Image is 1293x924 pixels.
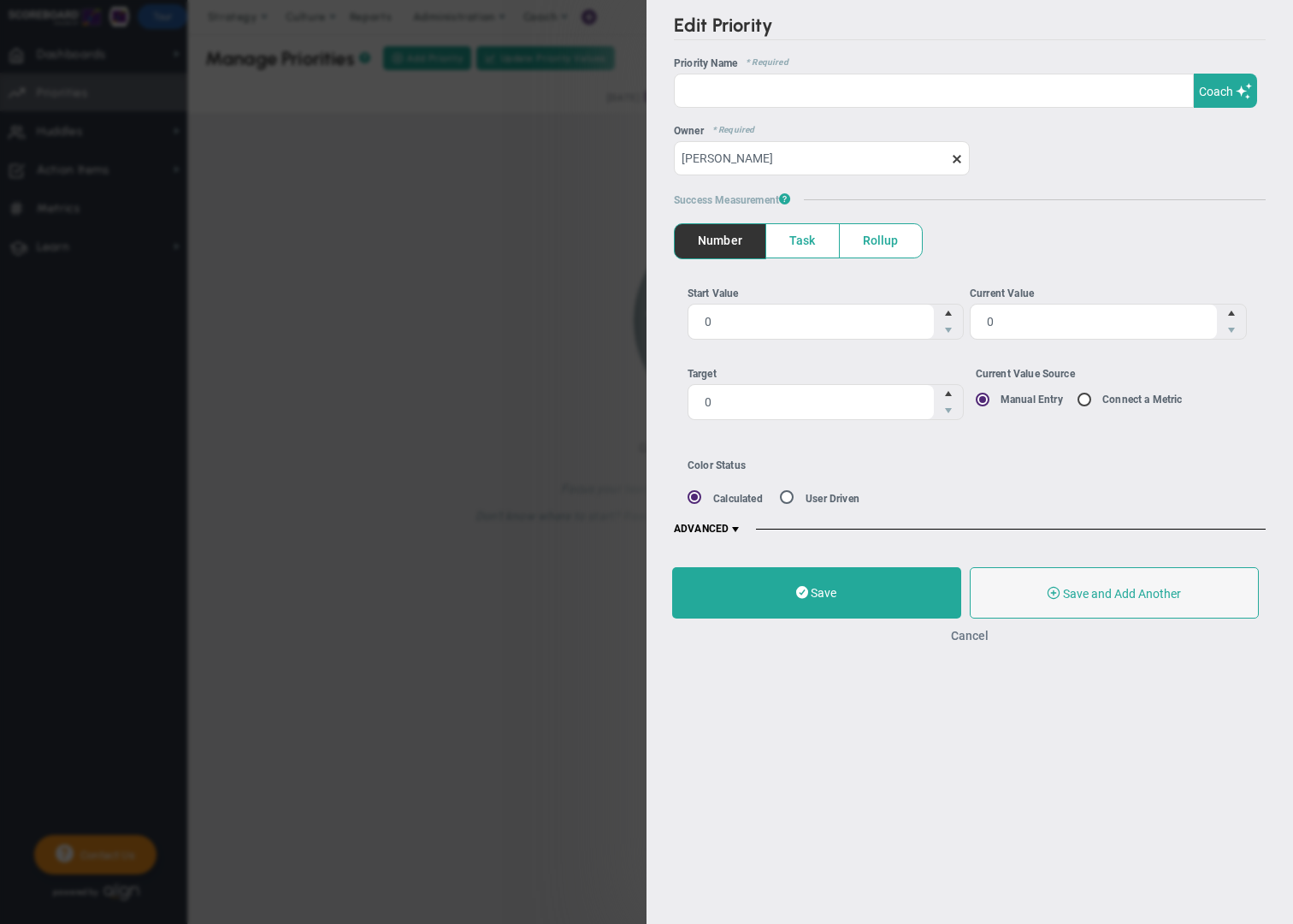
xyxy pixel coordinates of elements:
div: Current Value Source [976,366,1253,382]
span: clear [970,150,983,166]
button: Cancel [951,629,989,643]
span: Decrease value [1217,322,1246,339]
div: Current Value [970,286,1247,302]
span: ADVANCED [674,523,742,536]
span: Decrease value [934,322,963,339]
span: Increase value [934,305,963,322]
label: Connect a Metric [1102,394,1183,406]
label: Manual Entry [1001,394,1063,406]
button: Save [672,567,961,619]
div: Priority Name [674,57,1266,69]
span: Success Measurement [674,192,790,206]
input: Current Value [971,305,1217,339]
button: Coach [1194,74,1257,108]
input: Start Value [688,305,935,339]
button: Save and Add Another [970,567,1259,619]
span: Rollup [840,224,922,258]
label: User Driven [806,493,859,505]
span: Save and Add Another [1063,587,1181,601]
label: Calculated [713,493,763,505]
span: Save [811,586,836,600]
span: Coach [1199,85,1233,98]
input: Target [688,385,935,419]
span: * Required [704,125,755,137]
h2: Edit Priority [674,14,1266,40]
span: Number [675,224,765,258]
div: Owner [674,125,1266,137]
span: * Required [737,57,788,69]
span: Increase value [934,385,963,402]
span: Task [766,224,839,258]
div: Start Value [688,286,965,302]
span: Decrease value [934,402,963,419]
div: Color Status [688,459,1035,471]
span: Increase value [1217,305,1246,322]
input: Search or Invite Team Members [674,141,970,175]
div: Target [688,366,965,382]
